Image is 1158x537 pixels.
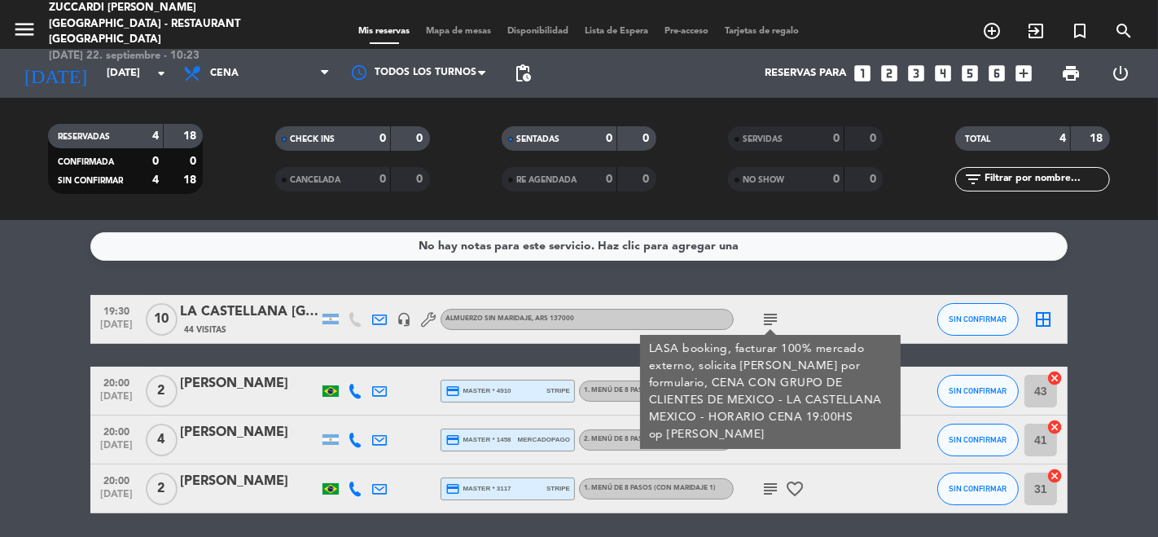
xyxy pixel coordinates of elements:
[58,177,123,185] span: SIN CONFIRMAR
[965,135,990,143] span: TOTAL
[152,156,159,167] strong: 0
[445,482,460,496] i: credit_card
[649,341,893,443] div: LASA booking, facturar 100% mercado externo, solicita [PERSON_NAME] por formulario, CENA CON GRUP...
[743,135,783,143] span: SERVIDAS
[180,471,318,492] div: [PERSON_NAME]
[577,27,657,36] span: Lista de Espera
[950,386,1007,395] span: SIN CONFIRMAR
[146,473,178,505] span: 2
[379,174,386,185] strong: 0
[12,17,37,47] button: menu
[743,176,784,184] span: NO SHOW
[445,433,511,447] span: master * 1458
[152,174,159,186] strong: 4
[879,63,900,84] i: looks_two
[351,27,419,36] span: Mis reservas
[833,174,840,185] strong: 0
[96,372,137,391] span: 20:00
[1033,310,1053,329] i: border_all
[1096,49,1147,98] div: LOG OUT
[210,68,239,79] span: Cena
[49,48,278,64] div: [DATE] 22. septiembre - 10:23
[516,176,577,184] span: RE AGENDADA
[184,324,226,337] span: 44 Visitas
[606,133,612,144] strong: 0
[146,303,178,336] span: 10
[180,422,318,443] div: [PERSON_NAME]
[96,489,137,508] span: [DATE]
[1013,63,1034,84] i: add_box
[151,64,171,83] i: arrow_drop_down
[445,384,511,398] span: master * 4910
[146,375,178,407] span: 2
[183,174,200,186] strong: 18
[513,64,533,83] span: pending_actions
[870,133,879,144] strong: 0
[1026,21,1046,41] i: exit_to_app
[532,315,574,322] span: , ARS 137000
[379,133,386,144] strong: 0
[950,435,1007,444] span: SIN CONFIRMAR
[180,302,318,323] div: LA CASTELLANA [GEOGRAPHIC_DATA]
[932,63,954,84] i: looks_4
[1061,64,1081,83] span: print
[584,387,716,394] span: 1. MENÚ DE 8 PASOS (con maridaje 1)
[986,63,1007,84] i: looks_6
[1046,419,1063,435] i: cancel
[183,130,200,142] strong: 18
[146,424,178,456] span: 4
[518,434,570,445] span: mercadopago
[516,135,559,143] span: SENTADAS
[852,63,873,84] i: looks_one
[546,385,570,396] span: stripe
[761,310,780,329] i: subject
[765,67,846,80] span: Reservas para
[959,63,980,84] i: looks_5
[96,319,137,338] span: [DATE]
[12,55,99,91] i: [DATE]
[937,303,1019,336] button: SIN CONFIRMAR
[1114,21,1134,41] i: search
[643,133,653,144] strong: 0
[96,391,137,410] span: [DATE]
[963,169,983,189] i: filter_list
[190,156,200,167] strong: 0
[58,133,110,141] span: RESERVADAS
[982,21,1002,41] i: add_circle_outline
[416,133,426,144] strong: 0
[833,133,840,144] strong: 0
[445,482,511,496] span: master * 3117
[290,135,335,143] span: CHECK INS
[500,27,577,36] span: Disponibilidad
[96,421,137,440] span: 20:00
[870,174,879,185] strong: 0
[1111,64,1130,83] i: power_settings_new
[419,27,500,36] span: Mapa de mesas
[584,485,716,491] span: 1. MENÚ DE 8 PASOS (con maridaje 1)
[1070,21,1090,41] i: turned_in_not
[445,433,460,447] i: credit_card
[152,130,159,142] strong: 4
[761,479,780,499] i: subject
[96,440,137,459] span: [DATE]
[1046,468,1063,484] i: cancel
[584,436,716,442] span: 2. MENÚ DE 8 PASOS (con maridaje 2)
[785,479,805,499] i: favorite_border
[1046,370,1063,386] i: cancel
[717,27,808,36] span: Tarjetas de regalo
[419,237,739,256] div: No hay notas para este servicio. Haz clic para agregar una
[58,158,114,166] span: CONFIRMADA
[290,176,340,184] span: CANCELADA
[445,384,460,398] i: credit_card
[1090,133,1106,144] strong: 18
[96,470,137,489] span: 20:00
[657,27,717,36] span: Pre-acceso
[180,373,318,394] div: [PERSON_NAME]
[937,375,1019,407] button: SIN CONFIRMAR
[96,301,137,319] span: 19:30
[937,473,1019,505] button: SIN CONFIRMAR
[445,315,574,322] span: Almuerzo sin maridaje
[12,17,37,42] i: menu
[546,483,570,494] span: stripe
[906,63,927,84] i: looks_3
